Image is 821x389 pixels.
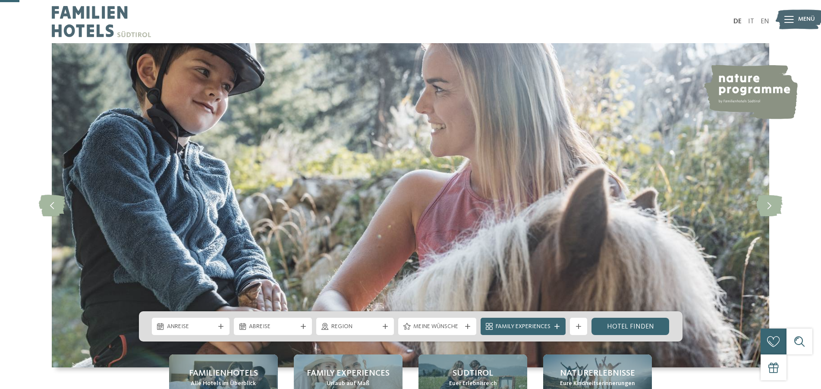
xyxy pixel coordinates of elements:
a: Hotel finden [591,318,670,335]
img: nature programme by Familienhotels Südtirol [703,65,798,119]
a: EN [761,18,769,25]
span: Region [331,323,379,331]
a: IT [748,18,754,25]
span: Urlaub auf Maß [327,380,369,388]
span: Alle Hotels im Überblick [191,380,256,388]
a: DE [733,18,742,25]
span: Family Experiences [496,323,550,331]
span: Meine Wünsche [413,323,461,331]
span: Eure Kindheitserinnerungen [560,380,635,388]
span: Südtirol [453,367,493,380]
span: Euer Erlebnisreich [449,380,497,388]
span: Anreise [167,323,215,331]
span: Abreise [249,323,297,331]
img: Familienhotels Südtirol: The happy family places [52,43,769,367]
span: Familienhotels [189,367,258,380]
span: Naturerlebnisse [560,367,635,380]
span: Menü [798,15,815,24]
span: Family Experiences [307,367,390,380]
